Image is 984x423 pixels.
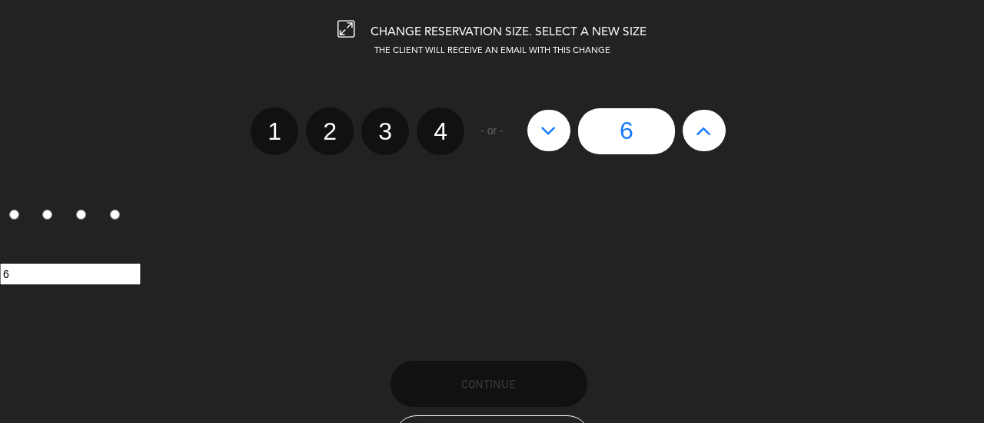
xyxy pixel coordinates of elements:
label: 1 [251,107,298,155]
input: 2 [42,210,52,220]
span: - or - [480,122,504,140]
input: 4 [110,210,120,220]
label: 3 [361,107,409,155]
button: Continue [391,361,587,407]
label: 4 [417,107,464,155]
input: 3 [76,210,86,220]
span: CHANGE RESERVATION SIZE. SELECT A NEW SIZE [371,26,647,38]
span: Continue [461,378,516,391]
input: 1 [9,210,19,220]
label: 3 [68,203,101,230]
label: 4 [101,203,135,230]
label: 2 [34,203,68,230]
label: 2 [306,107,354,155]
span: THE CLIENT WILL RECEIVE AN EMAIL WITH THIS CHANGE [374,47,610,55]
